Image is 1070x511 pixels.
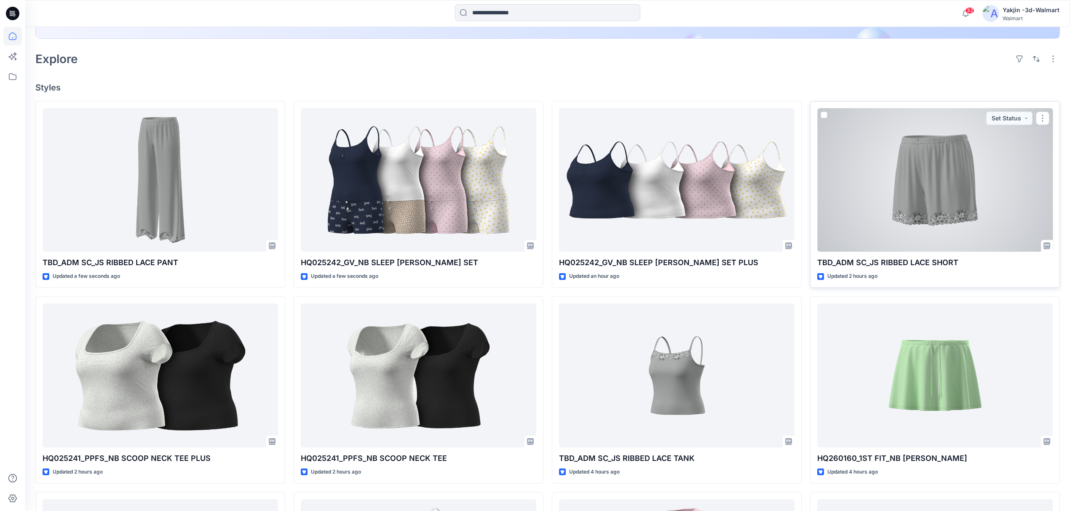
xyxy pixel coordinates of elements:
p: TBD_ADM SC_JS RIBBED LACE PANT [43,257,278,269]
a: TBD_ADM SC_JS RIBBED LACE SHORT [817,108,1053,252]
p: HQ260160_1ST FIT_NB [PERSON_NAME] [817,452,1053,464]
h2: Explore [35,52,78,66]
p: Updated a few seconds ago [311,272,378,281]
p: Updated 4 hours ago [569,468,620,476]
a: HQ025241_PPFS_NB SCOOP NECK TEE PLUS [43,303,278,447]
a: HQ025241_PPFS_NB SCOOP NECK TEE [301,303,536,447]
p: HQ025242_GV_NB SLEEP [PERSON_NAME] SET [301,257,536,269]
p: Updated a few seconds ago [53,272,120,281]
p: Updated 2 hours ago [53,468,103,476]
div: Yakjin -3d-Walmart [1003,5,1059,15]
a: TBD_ADM SC_JS RIBBED LACE TANK [559,303,794,447]
div: Walmart [1003,15,1059,21]
p: HQ025241_PPFS_NB SCOOP NECK TEE PLUS [43,452,278,464]
p: Updated 2 hours ago [311,468,361,476]
a: TBD_ADM SC_JS RIBBED LACE PANT [43,108,278,252]
p: Updated 4 hours ago [827,468,878,476]
img: avatar [982,5,999,22]
h4: Styles [35,83,1060,93]
p: Updated 2 hours ago [827,272,877,281]
p: HQ025241_PPFS_NB SCOOP NECK TEE [301,452,536,464]
a: HQ025242_GV_NB SLEEP CAMI BOXER SET [301,108,536,252]
a: HQ260160_1ST FIT_NB TERRY SKORT [817,303,1053,447]
p: HQ025242_GV_NB SLEEP [PERSON_NAME] SET PLUS [559,257,794,269]
span: 32 [965,7,974,14]
p: Updated an hour ago [569,272,619,281]
p: TBD_ADM SC_JS RIBBED LACE TANK [559,452,794,464]
a: HQ025242_GV_NB SLEEP CAMI BOXER SET PLUS [559,108,794,252]
p: TBD_ADM SC_JS RIBBED LACE SHORT [817,257,1053,269]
